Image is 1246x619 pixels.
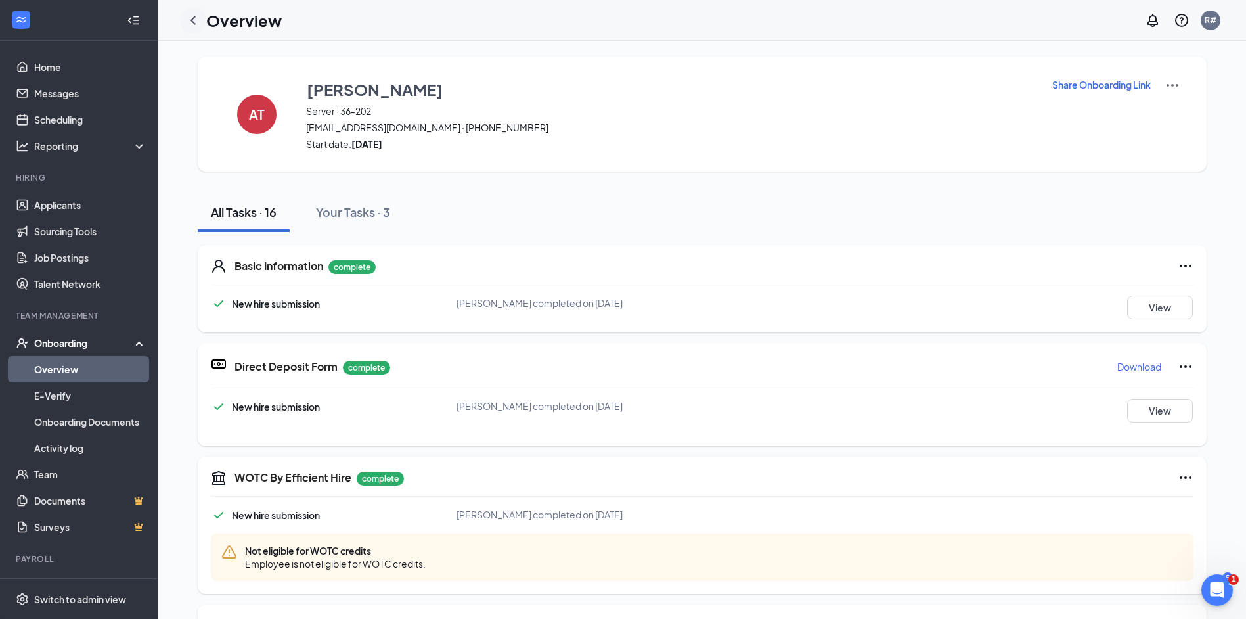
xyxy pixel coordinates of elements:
[328,260,376,274] p: complete
[211,534,1193,581] div: Not eligible for WOTC credits
[357,472,404,486] p: complete
[1228,574,1239,585] span: 1
[1145,12,1161,28] svg: Notifications
[316,204,390,220] div: Your Tasks · 3
[34,461,146,488] a: Team
[211,356,227,372] svg: DirectDepositIcon
[456,297,623,309] span: [PERSON_NAME] completed on [DATE]
[16,310,144,321] div: Team Management
[34,573,146,599] a: PayrollCrown
[351,138,382,150] strong: [DATE]
[34,593,126,606] div: Switch to admin view
[16,553,144,564] div: Payroll
[34,336,135,350] div: Onboarding
[343,361,390,375] p: complete
[1178,470,1193,486] svg: Ellipses
[1201,574,1233,606] iframe: Intercom live chat
[34,80,146,106] a: Messages
[16,593,29,606] svg: Settings
[211,507,227,523] svg: Checkmark
[211,399,227,415] svg: Checkmark
[1052,78,1151,92] button: Share Onboarding Link
[34,244,146,271] a: Job Postings
[34,54,146,80] a: Home
[306,104,1035,118] span: Server · 36-202
[1178,258,1193,274] svg: Ellipses
[234,470,351,485] h5: WOTC By Efficient Hire
[234,259,323,273] h5: Basic Information
[34,218,146,244] a: Sourcing Tools
[306,78,1035,101] button: [PERSON_NAME]
[1117,360,1161,373] p: Download
[1178,359,1193,375] svg: Ellipses
[1127,296,1193,319] button: View
[221,544,237,560] svg: Warning
[34,271,146,297] a: Talent Network
[232,401,320,413] span: New hire submission
[245,557,426,570] span: Employee is not eligible for WOTC credits.
[1117,356,1162,377] button: Download
[34,356,146,382] a: Overview
[1165,78,1180,93] img: More Actions
[1052,78,1151,91] p: Share Onboarding Link
[211,204,277,220] div: All Tasks · 16
[34,488,146,514] a: DocumentsCrown
[1127,399,1193,423] button: View
[234,359,338,374] h5: Direct Deposit Form
[185,12,201,28] svg: ChevronLeft
[1205,14,1216,26] div: R#
[306,121,1035,134] span: [EMAIL_ADDRESS][DOMAIN_NAME] · [PHONE_NUMBER]
[211,296,227,311] svg: Checkmark
[307,78,443,101] h3: [PERSON_NAME]
[232,509,320,521] span: New hire submission
[34,192,146,218] a: Applicants
[456,509,623,520] span: [PERSON_NAME] completed on [DATE]
[16,172,144,183] div: Hiring
[1222,572,1233,584] div: 5
[245,544,426,557] span: Not eligible for WOTC credits
[16,139,29,152] svg: Analysis
[34,139,147,152] div: Reporting
[34,409,146,435] a: Onboarding Documents
[1174,12,1190,28] svg: QuestionInfo
[206,9,282,32] h1: Overview
[306,137,1035,150] span: Start date:
[249,110,265,119] h4: AT
[16,336,29,350] svg: UserCheck
[14,13,28,26] svg: WorkstreamLogo
[34,382,146,409] a: E-Verify
[127,14,140,27] svg: Collapse
[456,400,623,412] span: [PERSON_NAME] completed on [DATE]
[232,298,320,309] span: New hire submission
[34,514,146,540] a: SurveysCrown
[211,470,227,486] svg: Government
[224,78,290,150] button: AT
[34,106,146,133] a: Scheduling
[34,435,146,461] a: Activity log
[211,258,227,274] svg: User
